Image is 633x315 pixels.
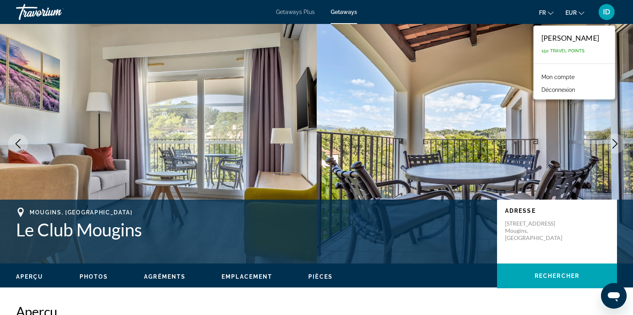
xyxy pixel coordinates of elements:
[276,9,315,15] a: Getaways Plus
[603,8,610,16] span: ID
[605,134,625,154] button: Next image
[601,283,627,309] iframe: Bouton de lancement de la fenêtre de messagerie
[222,273,272,280] span: Emplacement
[537,85,579,95] button: Déconnexion
[308,273,333,280] span: Pièces
[541,34,599,42] div: [PERSON_NAME]
[505,208,609,214] p: Adresse
[222,273,272,280] button: Emplacement
[16,219,489,240] h1: Le Club Mougins
[539,7,553,18] button: Change language
[331,9,357,15] a: Getaways
[144,273,186,280] button: Agréments
[565,10,577,16] span: EUR
[539,10,546,16] span: fr
[30,209,133,216] span: Mougins, [GEOGRAPHIC_DATA]
[497,263,617,288] button: Rechercher
[16,273,44,280] span: Aperçu
[565,7,584,18] button: Change currency
[596,4,617,20] button: User Menu
[541,48,585,53] span: 150 Travel Points
[535,273,579,279] span: Rechercher
[16,2,96,22] a: Travorium
[308,273,333,280] button: Pièces
[80,273,108,280] button: Photos
[505,220,569,242] p: [STREET_ADDRESS] Mougins, [GEOGRAPHIC_DATA]
[537,72,579,82] a: Mon compte
[16,273,44,280] button: Aperçu
[80,273,108,280] span: Photos
[144,273,186,280] span: Agréments
[8,134,28,154] button: Previous image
